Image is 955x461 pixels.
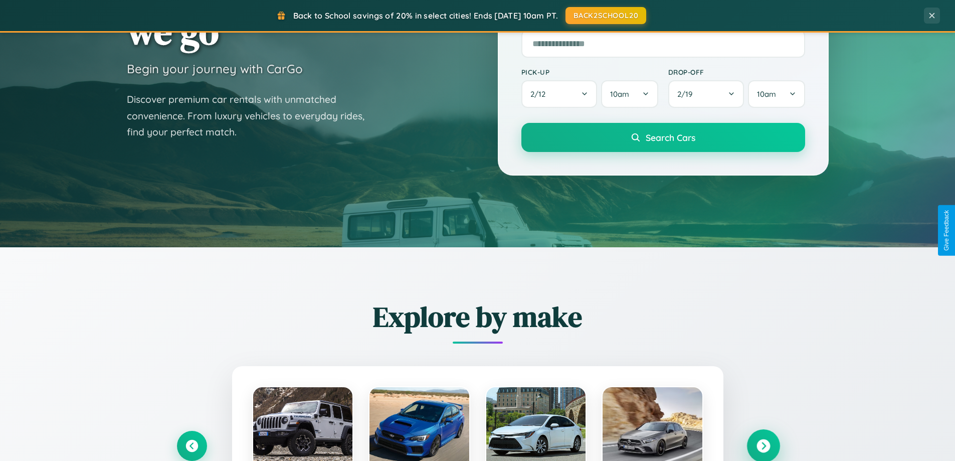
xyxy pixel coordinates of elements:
[530,89,550,99] span: 2 / 12
[127,61,303,76] h3: Begin your journey with CarGo
[601,80,658,108] button: 10am
[668,68,805,76] label: Drop-off
[677,89,697,99] span: 2 / 19
[127,91,377,140] p: Discover premium car rentals with unmatched convenience. From luxury vehicles to everyday rides, ...
[521,68,658,76] label: Pick-up
[521,123,805,152] button: Search Cars
[610,89,629,99] span: 10am
[668,80,744,108] button: 2/19
[748,80,805,108] button: 10am
[646,132,695,143] span: Search Cars
[565,7,646,24] button: BACK2SCHOOL20
[293,11,558,21] span: Back to School savings of 20% in select cities! Ends [DATE] 10am PT.
[177,297,779,336] h2: Explore by make
[521,80,598,108] button: 2/12
[943,210,950,251] div: Give Feedback
[757,89,776,99] span: 10am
